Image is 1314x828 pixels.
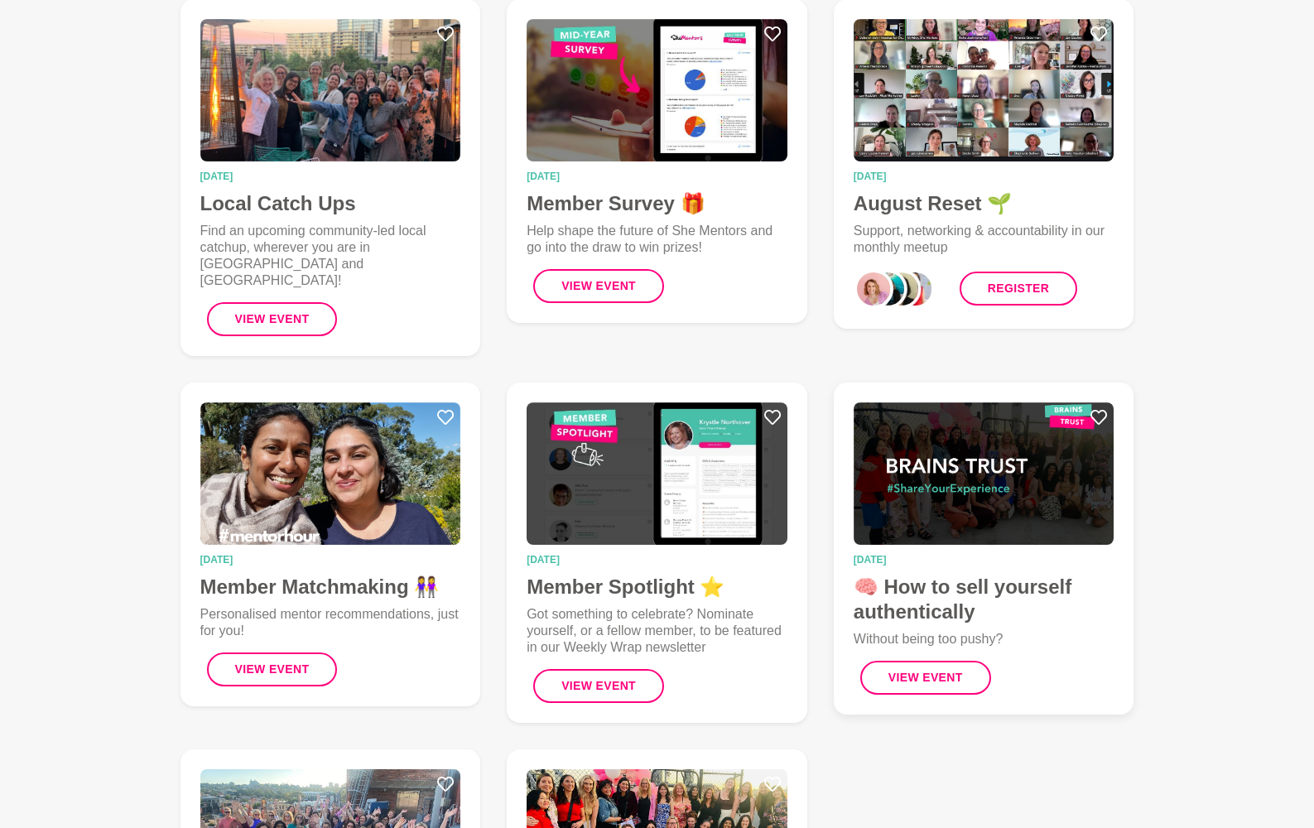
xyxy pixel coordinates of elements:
button: View Event [860,661,991,695]
h4: Member Matchmaking 👭 [200,575,461,599]
time: [DATE] [527,171,787,181]
time: [DATE] [200,171,461,181]
h4: Local Catch Ups [200,191,461,216]
div: 0_Vari McGaan [854,269,893,309]
time: [DATE] [854,171,1114,181]
p: Help shape the future of She Mentors and go into the draw to win prizes! [527,223,787,256]
img: Member Spotlight ⭐ [527,402,787,545]
p: Got something to celebrate? Nominate yourself, or a fellow member, to be featured in our Weekly W... [527,606,787,656]
a: 🧠 How to sell yourself authentically[DATE]🧠 How to sell yourself authenticallyWithout being too p... [834,383,1134,715]
time: [DATE] [527,555,787,565]
p: Personalised mentor recommendations, just for you! [200,606,461,639]
time: [DATE] [200,555,461,565]
div: 1_Emily Fogg [868,269,907,309]
img: August Reset 🌱 [854,19,1114,161]
h4: Member Survey 🎁 [527,191,787,216]
h4: 🧠 How to sell yourself authentically [854,575,1114,624]
img: Member Survey 🎁 [527,19,787,161]
a: Register [960,272,1077,306]
p: Without being too pushy? [854,631,1114,647]
a: Member Spotlight ⭐[DATE]Member Spotlight ⭐Got something to celebrate? Nominate yourself, or a fel... [507,383,807,723]
p: Support, networking & accountability in our monthly meetup [854,223,1114,256]
img: Member Matchmaking 👭 [200,402,461,545]
button: View Event [533,269,664,303]
time: [DATE] [854,555,1114,565]
p: Find an upcoming community-led local catchup, wherever you are in [GEOGRAPHIC_DATA] and [GEOGRAPH... [200,223,461,289]
a: Member Matchmaking 👭[DATE]Member Matchmaking 👭Personalised mentor recommendations, just for you!V... [180,383,481,706]
button: View Event [533,669,664,703]
div: 3_Dr Missy Wolfman [895,269,935,309]
h4: August Reset 🌱 [854,191,1114,216]
img: Local Catch Ups [200,19,461,161]
button: View Event [207,302,338,336]
img: 🧠 How to sell yourself authentically [854,402,1114,545]
h4: Member Spotlight ⭐ [527,575,787,599]
button: View Event [207,652,338,686]
div: 2_Laila Punj [881,269,921,309]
